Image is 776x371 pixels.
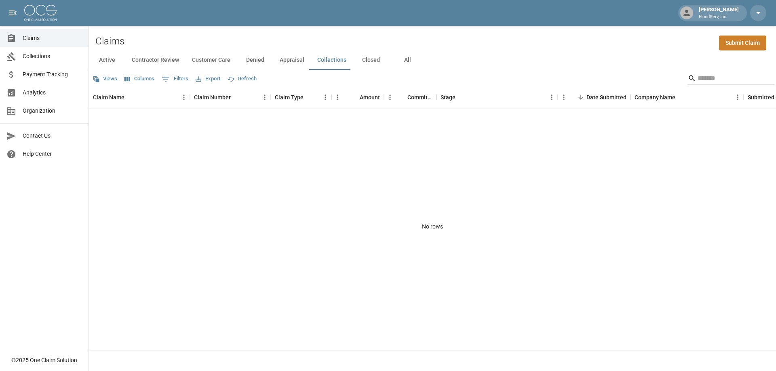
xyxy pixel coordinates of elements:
div: [PERSON_NAME] [696,6,742,20]
button: Sort [231,92,242,103]
button: Contractor Review [125,50,186,70]
div: Claim Type [275,86,304,109]
div: Company Name [630,86,744,109]
button: Select columns [122,73,156,85]
button: Menu [178,91,190,103]
button: Sort [455,92,467,103]
div: Claim Type [271,86,331,109]
a: Submit Claim [719,36,766,50]
button: Closed [353,50,389,70]
button: Customer Care [186,50,237,70]
div: No rows [89,109,776,344]
button: Denied [237,50,273,70]
button: Menu [546,91,558,103]
div: Amount [331,86,384,109]
span: Organization [23,107,82,115]
button: All [389,50,426,70]
button: Views [91,73,119,85]
div: Stage [436,86,558,109]
div: Claim Number [194,86,231,109]
button: Active [89,50,125,70]
div: Claim Name [89,86,190,109]
div: Date Submitted [586,86,626,109]
button: Sort [675,92,687,103]
div: Amount [360,86,380,109]
span: Claims [23,34,82,42]
button: Refresh [226,73,259,85]
button: Sort [304,92,315,103]
button: open drawer [5,5,21,21]
button: Menu [319,91,331,103]
button: Appraisal [273,50,311,70]
div: Claim Name [93,86,124,109]
button: Sort [348,92,360,103]
button: Sort [124,92,136,103]
div: © 2025 One Claim Solution [11,356,77,364]
span: Contact Us [23,132,82,140]
div: dynamic tabs [89,50,776,70]
span: Analytics [23,88,82,97]
button: Sort [396,92,407,103]
div: Committed Amount [384,86,436,109]
button: Menu [331,91,344,103]
span: Payment Tracking [23,70,82,79]
div: Claim Number [190,86,271,109]
span: Help Center [23,150,82,158]
div: Search [688,72,774,86]
div: Committed Amount [407,86,432,109]
p: FloodServ, Inc [699,14,739,21]
img: ocs-logo-white-transparent.png [24,5,57,21]
h2: Claims [95,36,124,47]
div: Stage [441,86,455,109]
button: Menu [384,91,396,103]
button: Show filters [160,73,190,86]
button: Collections [311,50,353,70]
button: Menu [259,91,271,103]
button: Menu [558,91,570,103]
div: Date Submitted [558,86,630,109]
span: Collections [23,52,82,61]
button: Menu [732,91,744,103]
div: Company Name [635,86,675,109]
button: Sort [575,92,586,103]
button: Export [194,73,222,85]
